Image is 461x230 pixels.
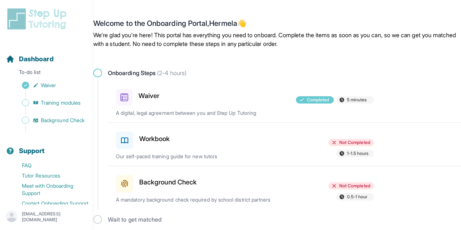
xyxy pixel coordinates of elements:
[93,31,461,48] p: We're glad you're here! This portal has everything you need to onboard. Complete the items as soo...
[116,109,284,117] p: A digital, legal agreement between you and Step Up Tutoring
[107,123,461,166] a: WorkbookNot Completed1-1.5 hoursOur self-paced training guide for new tutors
[6,98,93,108] a: Training modules
[347,151,369,156] span: 1-1.5 hours
[116,153,284,160] p: Our self-paced training guide for new tutors
[3,69,90,79] p: To-do list
[3,134,90,159] button: Support
[6,80,93,90] a: Waiver
[116,196,284,203] p: A mandatory background check required by school district partners
[19,146,45,156] span: Support
[6,198,93,208] a: Contact Onboarding Support
[347,97,367,103] span: 5 minutes
[108,69,187,77] span: Onboarding Steps
[138,91,159,101] h3: Waiver
[139,134,170,144] h3: Workbook
[6,7,71,31] img: logo
[307,97,329,103] span: Completed
[156,69,187,77] span: (2-4 hours)
[347,194,368,200] span: 0.5-1 hour
[3,42,90,67] button: Dashboard
[6,210,87,223] button: [EMAIL_ADDRESS][DOMAIN_NAME]
[19,54,54,64] span: Dashboard
[107,80,461,122] a: WaiverCompleted5 minutesA digital, legal agreement between you and Step Up Tutoring
[6,171,93,181] a: Tutor Resources
[6,115,93,125] a: Background Check
[339,140,370,145] span: Not Completed
[41,82,56,89] span: Waiver
[139,177,197,187] h3: Background Check
[6,160,93,171] a: FAQ
[6,54,54,64] a: Dashboard
[41,99,81,106] span: Training modules
[339,183,370,189] span: Not Completed
[93,19,461,31] h2: Welcome to the Onboarding Portal, Hermela 👋
[107,166,461,209] a: Background CheckNot Completed0.5-1 hourA mandatory background check required by school district p...
[6,181,93,198] a: Meet with Onboarding Support
[22,211,87,223] p: [EMAIL_ADDRESS][DOMAIN_NAME]
[41,117,85,124] span: Background Check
